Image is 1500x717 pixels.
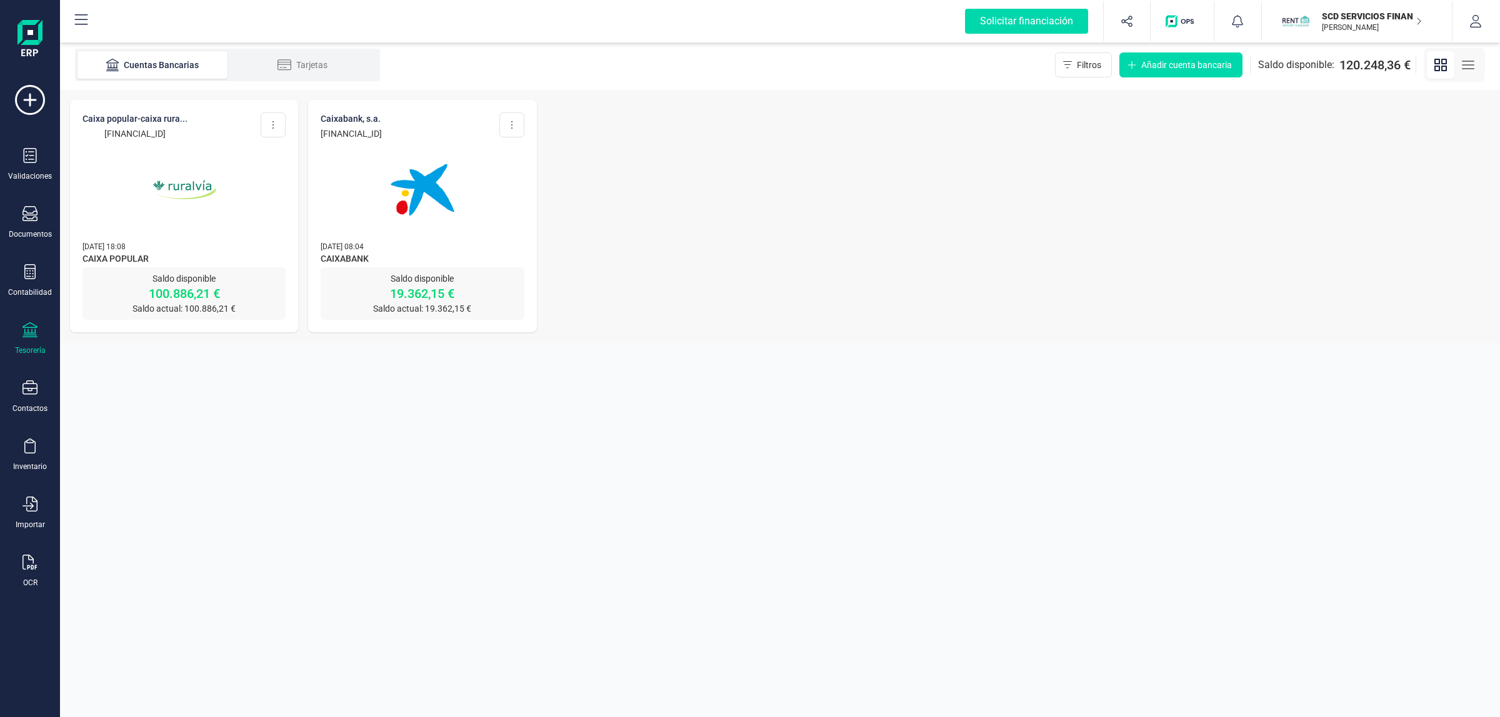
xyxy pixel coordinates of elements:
[321,242,364,251] span: [DATE] 08:04
[16,520,45,530] div: Importar
[1322,10,1422,22] p: SCD SERVICIOS FINANCIEROS SL
[321,127,382,140] p: [FINANCIAL_ID]
[13,462,47,472] div: Inventario
[82,272,286,285] p: Saldo disponible
[252,59,352,71] div: Tarjetas
[321,112,382,125] p: CAIXABANK, S.A.
[1258,57,1334,72] span: Saldo disponible:
[1339,56,1411,74] span: 120.248,36 €
[1141,59,1232,71] span: Añadir cuenta bancaria
[1119,52,1242,77] button: Añadir cuenta bancaria
[965,9,1088,34] div: Solicitar financiación
[82,112,187,125] p: CAIXA POPULAR-CAIXA RURA...
[321,272,524,285] p: Saldo disponible
[82,127,187,140] p: [FINANCIAL_ID]
[1322,22,1422,32] p: [PERSON_NAME]
[82,252,286,267] span: CAIXA POPULAR
[102,59,202,71] div: Cuentas Bancarias
[321,252,524,267] span: CAIXABANK
[9,229,52,239] div: Documentos
[17,20,42,60] img: Logo Finanedi
[1077,59,1101,71] span: Filtros
[1166,15,1199,27] img: Logo de OPS
[15,345,46,355] div: Tesorería
[82,242,126,251] span: [DATE] 18:08
[950,1,1103,41] button: Solicitar financiación
[321,302,524,315] p: Saldo actual: 19.362,15 €
[8,287,52,297] div: Contabilidad
[82,285,286,302] p: 100.886,21 €
[12,403,47,413] div: Contactos
[1277,1,1437,41] button: SCSCD SERVICIOS FINANCIEROS SL[PERSON_NAME]
[1282,7,1309,35] img: SC
[82,302,286,315] p: Saldo actual: 100.886,21 €
[23,578,37,588] div: OCR
[1055,52,1112,77] button: Filtros
[1158,1,1206,41] button: Logo de OPS
[321,285,524,302] p: 19.362,15 €
[8,171,52,181] div: Validaciones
